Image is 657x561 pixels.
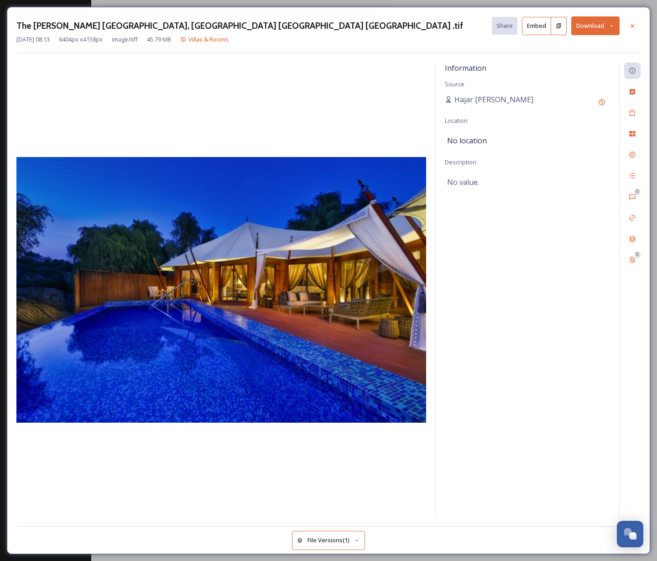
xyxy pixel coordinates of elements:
span: No location [447,135,487,146]
span: Location [445,116,468,125]
button: Download [571,16,620,35]
span: [DATE] 08:13 [16,35,50,44]
span: Hajar [PERSON_NAME] [454,94,533,105]
span: Villas & Rooms [188,35,229,43]
h3: The [PERSON_NAME] [GEOGRAPHIC_DATA], [GEOGRAPHIC_DATA] [GEOGRAPHIC_DATA] [GEOGRAPHIC_DATA] .tif [16,19,463,32]
span: Description [445,158,476,166]
span: Source [445,80,464,88]
button: File Versions(1) [292,531,365,550]
span: image/tiff [112,35,138,44]
img: 0e0f5a9e-7203-46b3-b8bf-f816365ff4c9.jpg [16,157,426,423]
div: 0 [634,189,641,195]
button: Share [492,17,517,35]
div: 0 [634,252,641,258]
button: Open Chat [617,521,643,547]
span: 45.79 MB [147,35,171,44]
button: Embed [522,17,551,35]
span: 6404 px x 4158 px [59,35,103,44]
span: No value. [447,177,479,188]
span: Information [445,63,486,73]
